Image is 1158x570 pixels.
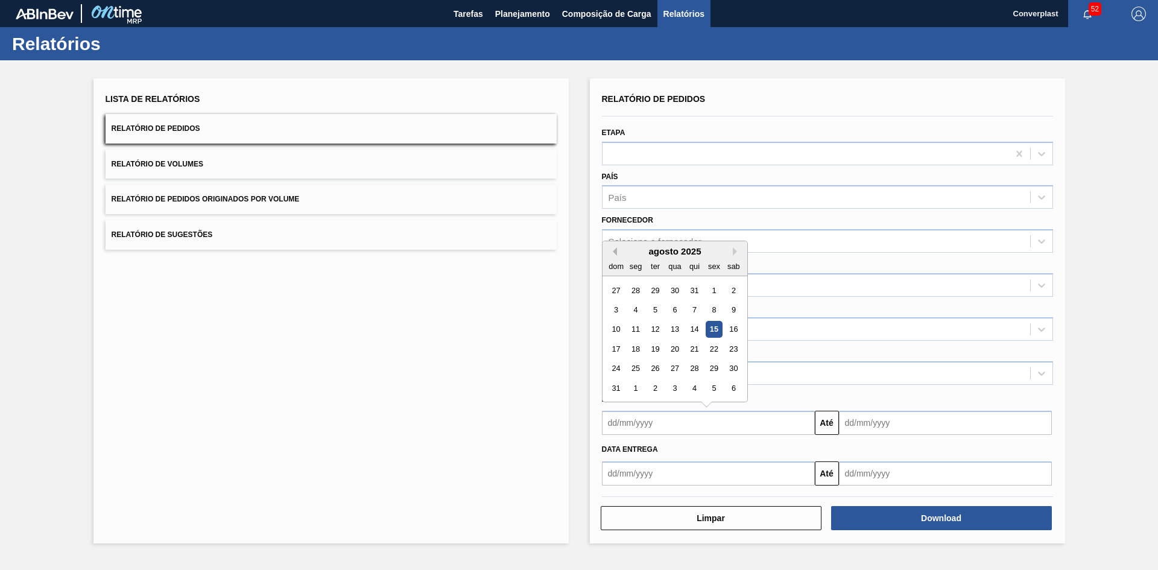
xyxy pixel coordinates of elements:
div: month 2025-08 [606,280,743,398]
span: Relatório de Volumes [112,160,203,168]
label: Fornecedor [602,216,653,224]
span: Relatório de Pedidos Originados por Volume [112,195,300,203]
div: Choose domingo, 24 de agosto de 2025 [608,361,624,377]
div: Choose segunda-feira, 11 de agosto de 2025 [627,321,644,338]
div: Choose quarta-feira, 13 de agosto de 2025 [666,321,683,338]
div: Choose terça-feira, 12 de agosto de 2025 [647,321,663,338]
button: Relatório de Sugestões [106,220,557,250]
label: País [602,173,618,181]
label: Etapa [602,128,625,137]
button: Até [815,411,839,435]
div: qui [686,258,702,274]
button: Download [831,506,1052,530]
span: Planejamento [495,7,550,21]
div: Choose sábado, 30 de agosto de 2025 [725,361,741,377]
button: Next Month [733,247,741,256]
div: sex [706,258,722,274]
button: Previous Month [609,247,617,256]
div: seg [627,258,644,274]
input: dd/mm/yyyy [839,461,1052,486]
div: Choose segunda-feira, 18 de agosto de 2025 [627,341,644,357]
div: Choose segunda-feira, 28 de julho de 2025 [627,282,644,299]
div: Choose terça-feira, 19 de agosto de 2025 [647,341,663,357]
div: Choose quarta-feira, 30 de julho de 2025 [666,282,683,299]
div: Choose sábado, 9 de agosto de 2025 [725,302,741,318]
div: Choose sexta-feira, 5 de setembro de 2025 [706,380,722,396]
div: sab [725,258,741,274]
span: Data entrega [602,445,658,454]
button: Limpar [601,506,821,530]
div: Choose quarta-feira, 20 de agosto de 2025 [666,341,683,357]
button: Até [815,461,839,486]
div: Selecione o fornecedor [609,236,701,247]
div: Choose sexta-feira, 15 de agosto de 2025 [706,321,722,338]
div: Choose segunda-feira, 1 de setembro de 2025 [627,380,644,396]
img: Logout [1131,7,1146,21]
h1: Relatórios [12,37,226,51]
div: Choose quinta-feira, 21 de agosto de 2025 [686,341,702,357]
input: dd/mm/yyyy [602,411,815,435]
span: 52 [1089,2,1101,16]
div: Choose terça-feira, 29 de julho de 2025 [647,282,663,299]
span: Tarefas [454,7,483,21]
img: TNhmsLtSVTkK8tSr43FrP2fwEKptu5GPRR3wAAAABJRU5ErkJggg== [16,8,74,19]
div: Choose terça-feira, 26 de agosto de 2025 [647,361,663,377]
div: qua [666,258,683,274]
span: Relatório de Sugestões [112,230,213,239]
div: Choose domingo, 31 de agosto de 2025 [608,380,624,396]
div: agosto 2025 [603,246,747,256]
div: Choose terça-feira, 2 de setembro de 2025 [647,380,663,396]
div: Choose quinta-feira, 4 de setembro de 2025 [686,380,702,396]
div: Choose sábado, 23 de agosto de 2025 [725,341,741,357]
div: Choose quinta-feira, 31 de julho de 2025 [686,282,702,299]
div: Choose quinta-feira, 28 de agosto de 2025 [686,361,702,377]
button: Relatório de Volumes [106,150,557,179]
div: Choose quarta-feira, 3 de setembro de 2025 [666,380,683,396]
div: Choose domingo, 27 de julho de 2025 [608,282,624,299]
div: País [609,192,627,203]
div: Choose sexta-feira, 8 de agosto de 2025 [706,302,722,318]
div: Choose sábado, 6 de setembro de 2025 [725,380,741,396]
span: Relatórios [663,7,704,21]
span: Relatório de Pedidos [602,94,706,104]
div: Choose quinta-feira, 14 de agosto de 2025 [686,321,702,338]
div: Choose sexta-feira, 29 de agosto de 2025 [706,361,722,377]
input: dd/mm/yyyy [602,461,815,486]
div: Choose terça-feira, 5 de agosto de 2025 [647,302,663,318]
div: Choose segunda-feira, 4 de agosto de 2025 [627,302,644,318]
button: Relatório de Pedidos [106,114,557,144]
span: Relatório de Pedidos [112,124,200,133]
div: Choose quarta-feira, 6 de agosto de 2025 [666,302,683,318]
div: dom [608,258,624,274]
div: Choose sexta-feira, 1 de agosto de 2025 [706,282,722,299]
button: Notificações [1068,5,1107,22]
div: Choose domingo, 17 de agosto de 2025 [608,341,624,357]
div: Choose segunda-feira, 25 de agosto de 2025 [627,361,644,377]
div: Choose domingo, 10 de agosto de 2025 [608,321,624,338]
div: Choose sábado, 2 de agosto de 2025 [725,282,741,299]
div: Choose sexta-feira, 22 de agosto de 2025 [706,341,722,357]
div: Choose quinta-feira, 7 de agosto de 2025 [686,302,702,318]
span: Composição de Carga [562,7,651,21]
button: Relatório de Pedidos Originados por Volume [106,185,557,214]
span: Lista de Relatórios [106,94,200,104]
div: ter [647,258,663,274]
div: Choose quarta-feira, 27 de agosto de 2025 [666,361,683,377]
input: dd/mm/yyyy [839,411,1052,435]
div: Choose sábado, 16 de agosto de 2025 [725,321,741,338]
div: Choose domingo, 3 de agosto de 2025 [608,302,624,318]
